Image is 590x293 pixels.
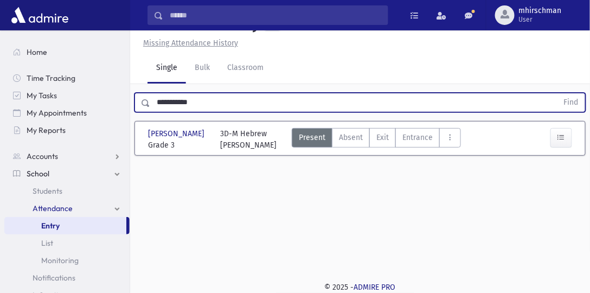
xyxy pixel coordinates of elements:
[41,238,53,248] span: List
[4,104,130,122] a: My Appointments
[163,5,388,25] input: Search
[148,139,210,151] span: Grade 3
[4,122,130,139] a: My Reports
[27,47,47,57] span: Home
[219,53,272,84] a: Classroom
[292,128,461,151] div: AttTypes
[143,39,238,48] u: Missing Attendance History
[4,252,130,269] a: Monitoring
[4,217,126,234] a: Entry
[41,221,60,231] span: Entry
[402,132,433,143] span: Entrance
[339,132,363,143] span: Absent
[147,53,186,84] a: Single
[4,148,130,165] a: Accounts
[299,132,325,143] span: Present
[27,151,58,161] span: Accounts
[519,15,562,24] span: User
[41,256,79,265] span: Monitoring
[33,203,73,213] span: Attendance
[4,269,130,286] a: Notifications
[27,91,57,100] span: My Tasks
[27,108,87,118] span: My Appointments
[27,169,49,179] span: School
[4,165,130,182] a: School
[4,182,130,200] a: Students
[27,73,75,83] span: Time Tracking
[519,7,562,15] span: mhirschman
[221,128,277,151] div: 3D-M Hebrew [PERSON_NAME]
[27,125,66,135] span: My Reports
[4,87,130,104] a: My Tasks
[9,4,71,26] img: AdmirePro
[4,200,130,217] a: Attendance
[186,53,219,84] a: Bulk
[4,69,130,87] a: Time Tracking
[33,186,62,196] span: Students
[139,39,238,48] a: Missing Attendance History
[33,273,75,283] span: Notifications
[376,132,389,143] span: Exit
[148,128,207,139] span: [PERSON_NAME]
[4,234,130,252] a: List
[147,282,573,293] div: © 2025 -
[557,93,585,112] button: Find
[4,43,130,61] a: Home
